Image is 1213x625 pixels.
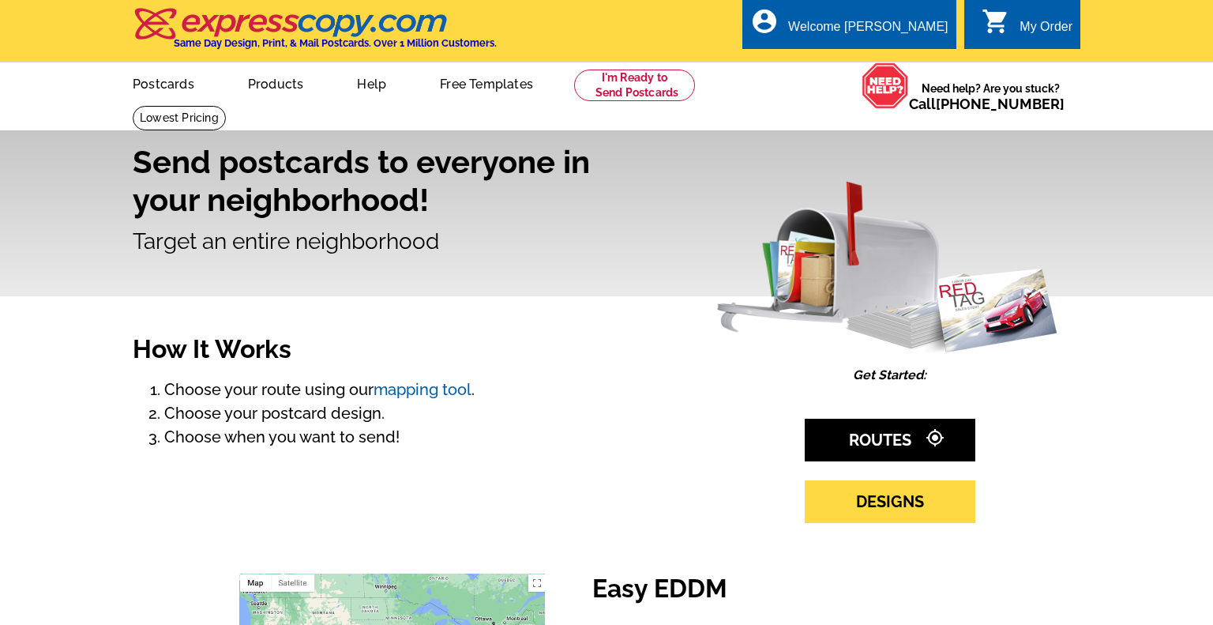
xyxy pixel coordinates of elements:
[592,574,975,607] h2: Easy EDDM
[1020,20,1072,42] div: My Order
[788,20,948,42] div: Welcome [PERSON_NAME]
[750,7,779,36] i: account_circle
[982,17,1072,37] a: shopping_cart My Order
[926,430,943,447] i: gps_fixed
[223,64,329,101] a: Products
[164,401,673,425] li: Choose your postcard design.
[164,378,673,401] li: Choose your route using our .
[332,64,411,101] a: Help
[133,225,1080,258] p: Target an entire neighborhood
[133,143,606,219] h1: Send postcards to everyone in your neighborhood!
[107,64,220,101] a: Postcards
[415,64,558,101] a: Free Templates
[982,7,1010,36] i: shopping_cart
[174,37,497,49] h4: Same Day Design, Print, & Mail Postcards. Over 1 Million Customers.
[805,480,975,523] a: DESIGNS
[909,96,1065,112] span: Call
[909,81,1072,112] span: Need help? Are you stuck?
[805,419,975,461] a: ROUTESgps_fixed
[805,367,975,412] h4: Get Started:
[164,425,673,449] li: Choose when you want to send!
[717,181,1057,353] img: saturated-mail-marketing.png
[862,62,909,109] img: help
[374,380,471,399] a: mapping tool
[133,334,673,371] h2: How It Works
[936,96,1065,112] a: [PHONE_NUMBER]
[133,19,497,49] a: Same Day Design, Print, & Mail Postcards. Over 1 Million Customers.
